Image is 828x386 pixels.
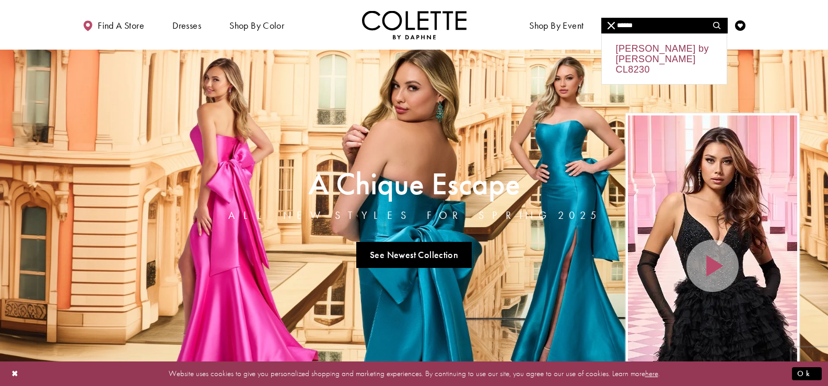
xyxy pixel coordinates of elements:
[362,10,467,39] a: Visit Home Page
[80,10,147,39] a: Find a store
[172,20,201,31] span: Dresses
[229,20,284,31] span: Shop by color
[645,368,658,379] a: here
[225,238,603,272] ul: Slider Links
[601,18,622,33] button: Close Search
[732,10,748,39] a: Check Wishlist
[602,34,727,84] div: [PERSON_NAME] by [PERSON_NAME] CL8230
[75,367,753,381] p: Website uses cookies to give you personalized shopping and marketing experiences. By continuing t...
[707,18,727,33] button: Submit Search
[709,10,725,39] a: Toggle search
[227,10,287,39] span: Shop by color
[6,365,24,383] button: Close Dialog
[362,10,467,39] img: Colette by Daphne
[792,367,822,380] button: Submit Dialog
[527,10,586,39] span: Shop By Event
[601,18,727,33] input: Search
[529,20,584,31] span: Shop By Event
[170,10,204,39] span: Dresses
[601,18,728,33] div: Search form
[98,20,144,31] span: Find a store
[610,10,687,39] a: Meet the designer
[356,242,472,268] a: See Newest Collection A Chique Escape All New Styles For Spring 2025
